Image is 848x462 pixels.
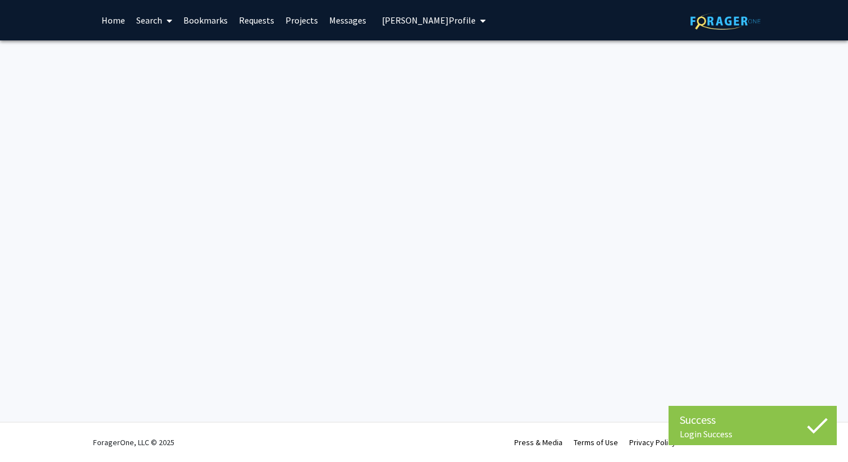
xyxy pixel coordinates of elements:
[574,437,618,447] a: Terms of Use
[382,15,476,26] span: [PERSON_NAME] Profile
[629,437,676,447] a: Privacy Policy
[233,1,280,40] a: Requests
[178,1,233,40] a: Bookmarks
[280,1,324,40] a: Projects
[690,12,761,30] img: ForagerOne Logo
[93,423,174,462] div: ForagerOne, LLC © 2025
[680,428,826,440] div: Login Success
[680,411,826,428] div: Success
[324,1,372,40] a: Messages
[514,437,563,447] a: Press & Media
[131,1,178,40] a: Search
[96,1,131,40] a: Home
